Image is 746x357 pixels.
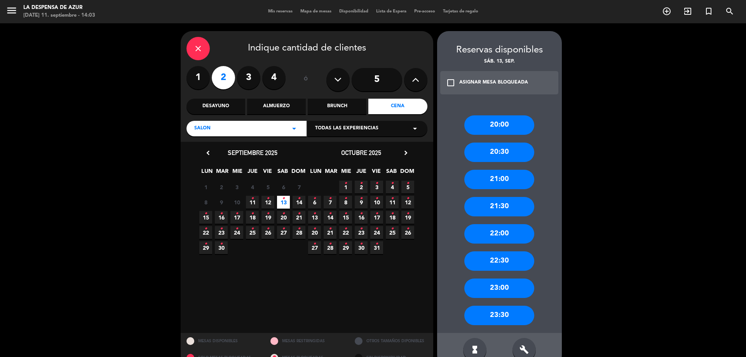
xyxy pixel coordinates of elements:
[406,192,409,205] i: •
[386,226,399,239] span: 25
[704,7,713,16] i: turned_in_not
[375,207,378,220] i: •
[282,192,285,205] i: •
[459,79,528,87] div: ASIGNAR MESA BLOQUEADA
[385,167,398,179] span: SAB
[339,211,352,224] span: 15
[375,177,378,190] i: •
[391,192,394,205] i: •
[23,4,95,12] div: La Despensa de Azur
[329,207,331,220] i: •
[277,181,290,193] span: 6
[370,241,383,254] span: 31
[261,211,274,224] span: 19
[204,223,207,235] i: •
[344,223,347,235] i: •
[298,223,300,235] i: •
[470,345,479,354] i: hourglass_full
[329,192,331,205] i: •
[308,241,321,254] span: 27
[329,238,331,250] i: •
[324,226,336,239] span: 21
[341,149,381,157] span: octubre 2025
[199,226,212,239] span: 22
[386,211,399,224] span: 18
[246,181,259,193] span: 4
[282,223,285,235] i: •
[237,66,260,89] label: 3
[315,125,378,132] span: Todas las experiencias
[215,226,228,239] span: 23
[293,181,305,193] span: 7
[375,192,378,205] i: •
[308,196,321,209] span: 6
[235,207,238,220] i: •
[437,43,562,58] div: Reservas disponibles
[261,196,274,209] span: 12
[308,226,321,239] span: 20
[267,207,269,220] i: •
[199,211,212,224] span: 15
[386,181,399,193] span: 4
[437,58,562,66] div: sáb. 13, sep.
[215,241,228,254] span: 30
[391,177,394,190] i: •
[324,196,336,209] span: 7
[265,333,349,350] div: MESAS RESTRINGIDAS
[340,167,352,179] span: MIE
[277,196,290,209] span: 13
[464,115,534,135] div: 20:00
[355,167,368,179] span: JUE
[246,196,259,209] span: 11
[464,279,534,298] div: 23:00
[261,167,274,179] span: VIE
[220,223,223,235] i: •
[464,224,534,244] div: 22:00
[464,197,534,216] div: 21:30
[406,207,409,220] i: •
[370,181,383,193] span: 3
[204,149,212,157] i: chevron_left
[370,226,383,239] span: 24
[267,192,269,205] i: •
[200,167,213,179] span: LUN
[401,181,414,193] span: 5
[186,99,245,114] div: Desayuno
[308,99,366,114] div: Brunch
[23,12,95,19] div: [DATE] 11. septiembre - 14:03
[662,7,671,16] i: add_circle_outline
[231,167,244,179] span: MIE
[344,238,347,250] i: •
[293,66,319,93] div: ó
[313,223,316,235] i: •
[355,211,368,224] span: 16
[349,333,433,350] div: OTROS TAMAÑOS DIPONIBLES
[261,181,274,193] span: 5
[230,226,243,239] span: 24
[204,207,207,220] i: •
[372,9,410,14] span: Lista de Espera
[199,196,212,209] span: 8
[324,167,337,179] span: MAR
[370,211,383,224] span: 17
[199,181,212,193] span: 1
[204,238,207,250] i: •
[6,5,17,19] button: menu
[251,207,254,220] i: •
[339,181,352,193] span: 1
[261,226,274,239] span: 26
[410,124,420,133] i: arrow_drop_down
[329,223,331,235] i: •
[228,149,277,157] span: septiembre 2025
[464,170,534,189] div: 21:00
[186,37,427,60] div: Indique cantidad de clientes
[246,167,259,179] span: JUE
[291,167,304,179] span: DOM
[386,196,399,209] span: 11
[410,9,439,14] span: Pre-acceso
[220,238,223,250] i: •
[439,9,482,14] span: Tarjetas de regalo
[293,226,305,239] span: 28
[193,44,203,53] i: close
[402,149,410,157] i: chevron_right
